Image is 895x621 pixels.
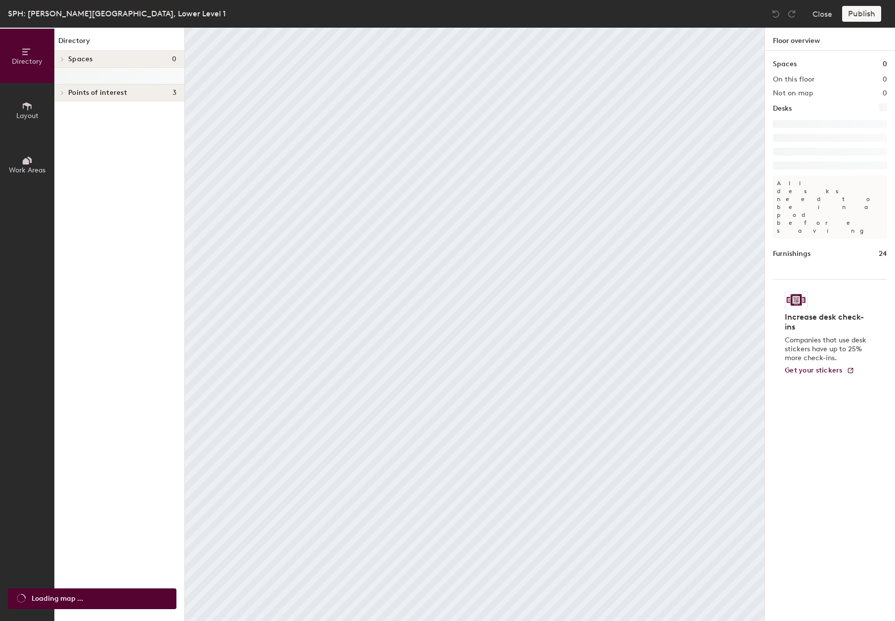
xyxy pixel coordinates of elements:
[32,593,83,604] span: Loading map ...
[54,36,184,51] h1: Directory
[771,9,781,19] img: Undo
[883,89,887,97] h2: 0
[773,76,815,83] h2: On this floor
[773,248,810,259] h1: Furnishings
[785,312,869,332] h4: Increase desk check-ins
[773,175,887,239] p: All desks need to be in a pod before saving
[12,57,43,66] span: Directory
[68,89,127,97] span: Points of interest
[879,248,887,259] h1: 24
[812,6,832,22] button: Close
[172,55,176,63] span: 0
[9,166,45,174] span: Work Areas
[773,89,813,97] h2: Not on map
[883,76,887,83] h2: 0
[883,59,887,70] h1: 0
[185,28,765,621] canvas: Map
[765,28,895,51] h1: Floor overview
[8,7,226,20] div: SPH: [PERSON_NAME][GEOGRAPHIC_DATA], Lower Level 1
[787,9,797,19] img: Redo
[16,112,39,120] span: Layout
[785,291,808,308] img: Sticker logo
[773,59,797,70] h1: Spaces
[773,103,792,114] h1: Desks
[785,336,869,363] p: Companies that use desk stickers have up to 25% more check-ins.
[68,55,93,63] span: Spaces
[785,367,854,375] a: Get your stickers
[785,366,843,374] span: Get your stickers
[172,89,176,97] span: 3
